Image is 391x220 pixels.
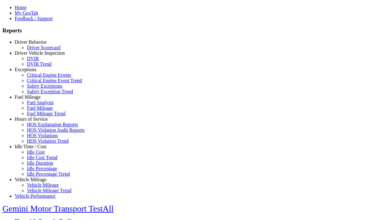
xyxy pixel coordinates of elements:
[27,149,45,155] a: Idle Cost
[27,127,85,133] a: HOS Violation Audit Reports
[27,133,58,138] a: HOS Violations
[27,122,78,127] a: HOS Explanation Reports
[27,160,53,166] a: Idle Duration
[27,61,51,67] a: DVIR Trend
[27,182,59,188] a: Vehicle Mileage
[27,166,57,171] a: Idle Percentage
[15,193,56,199] a: Vehicle Performance
[27,89,73,94] a: Safety Exception Trend
[15,177,46,182] a: Vehicle Mileage
[27,171,70,177] a: Idle Percentage Trend
[27,111,65,116] a: Fuel Mileage Trend
[27,188,71,193] a: Vehicle Mileage Trend
[27,100,54,105] a: Fuel Analysis
[27,72,71,78] a: Critical Engine Events
[27,155,57,160] a: Idle Cost Trend
[27,45,60,50] a: Driver Scorecard
[15,144,46,149] a: Idle Time / Cost
[15,116,48,122] a: Hours of Service
[27,56,39,61] a: DVIR
[15,16,53,21] a: Feedback / Support
[2,204,114,213] a: Gemini Motor Transport TestAll
[15,10,38,16] a: My GeoTab
[15,67,36,72] a: Exceptions
[15,50,65,56] a: Driver Vehicle Inspection
[27,105,53,111] a: Fuel Mileage
[15,39,46,45] a: Driver Behavior
[15,94,41,100] a: Fuel Mileage
[2,27,389,34] h3: Reports
[27,78,82,83] a: Critical Engine Event Trend
[27,83,62,89] a: Safety Exceptions
[27,138,69,144] a: HOS Violation Trend
[15,5,27,10] a: Home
